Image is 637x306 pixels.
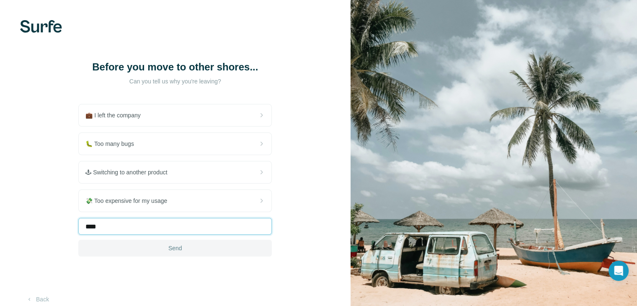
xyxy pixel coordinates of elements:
h1: Before you move to other shores... [91,60,259,74]
span: 🕹 Switching to another product [85,168,174,176]
span: 💼 I left the company [85,111,147,119]
button: Send [78,240,272,257]
p: Can you tell us why you're leaving? [91,77,259,86]
img: Surfe's logo [20,20,62,33]
div: Open Intercom Messenger [609,261,629,281]
span: Send [168,244,182,252]
span: 🐛 Too many bugs [85,140,141,148]
span: 💸 Too expensive for my usage [85,197,174,205]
